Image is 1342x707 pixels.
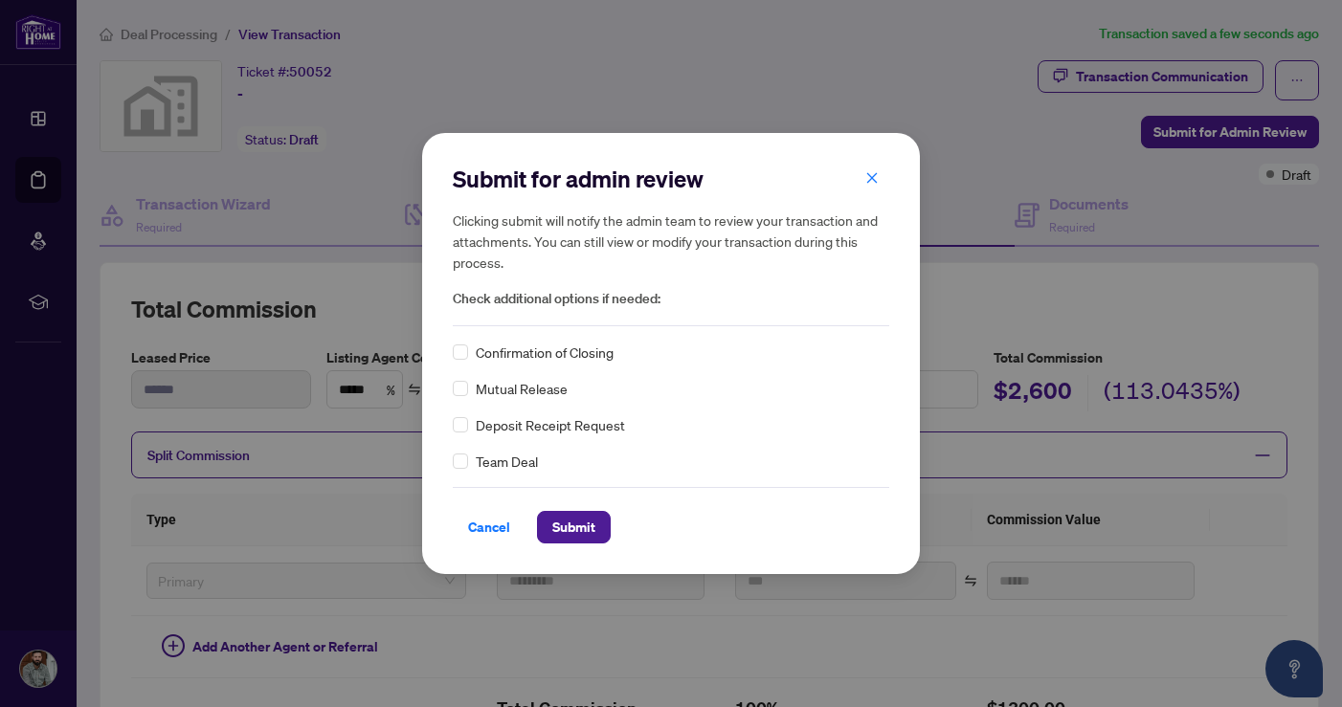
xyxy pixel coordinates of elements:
[476,451,538,472] span: Team Deal
[865,171,879,185] span: close
[453,210,889,273] h5: Clicking submit will notify the admin team to review your transaction and attachments. You can st...
[476,414,625,435] span: Deposit Receipt Request
[468,512,510,542] span: Cancel
[537,511,611,543] button: Submit
[453,511,526,543] button: Cancel
[453,288,889,310] span: Check additional options if needed:
[552,512,595,542] span: Submit
[476,378,568,399] span: Mutual Release
[476,342,614,363] span: Confirmation of Closing
[453,164,889,194] h2: Submit for admin review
